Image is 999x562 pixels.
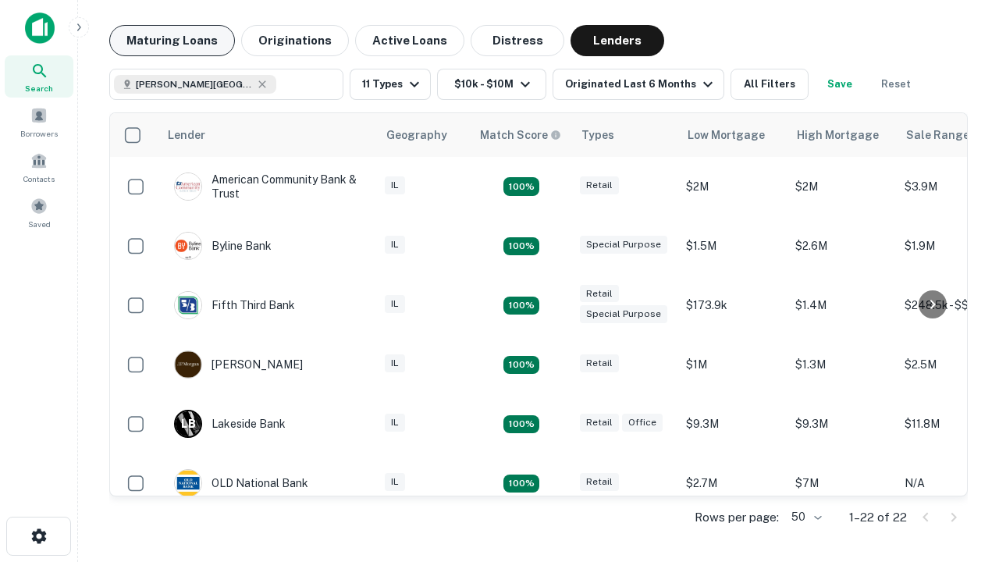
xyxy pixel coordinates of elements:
div: Matching Properties: 3, hasApolloMatch: undefined [503,415,539,434]
a: Borrowers [5,101,73,143]
div: Retail [580,473,619,491]
h6: Match Score [480,126,558,144]
div: Special Purpose [580,305,667,323]
div: [PERSON_NAME] [174,350,303,379]
div: Retail [580,354,619,372]
td: $1.4M [787,276,897,335]
div: Matching Properties: 2, hasApolloMatch: undefined [503,475,539,493]
button: Originated Last 6 Months [553,69,724,100]
div: Retail [580,285,619,303]
div: 50 [785,506,824,528]
div: Low Mortgage [688,126,765,144]
img: picture [175,173,201,200]
button: Lenders [571,25,664,56]
td: $1.3M [787,335,897,394]
a: Saved [5,191,73,233]
button: Reset [871,69,921,100]
img: picture [175,351,201,378]
th: Lender [158,113,377,157]
div: IL [385,236,405,254]
div: IL [385,354,405,372]
div: Lender [168,126,205,144]
div: Matching Properties: 3, hasApolloMatch: undefined [503,237,539,256]
a: Search [5,55,73,98]
span: Saved [28,218,51,230]
p: 1–22 of 22 [849,508,907,527]
div: Matching Properties: 2, hasApolloMatch: undefined [503,356,539,375]
img: picture [175,470,201,496]
div: Retail [580,414,619,432]
td: $173.9k [678,276,787,335]
span: [PERSON_NAME][GEOGRAPHIC_DATA], [GEOGRAPHIC_DATA] [136,77,253,91]
button: All Filters [731,69,809,100]
th: Geography [377,113,471,157]
div: IL [385,414,405,432]
div: Types [581,126,614,144]
span: Contacts [23,173,55,185]
button: Save your search to get updates of matches that match your search criteria. [815,69,865,100]
td: $1M [678,335,787,394]
div: American Community Bank & Trust [174,173,361,201]
td: $9.3M [787,394,897,454]
button: $10k - $10M [437,69,546,100]
span: Borrowers [20,127,58,140]
div: Office [622,414,663,432]
td: $2M [787,157,897,216]
div: OLD National Bank [174,469,308,497]
button: Maturing Loans [109,25,235,56]
button: 11 Types [350,69,431,100]
td: $2.7M [678,454,787,513]
img: capitalize-icon.png [25,12,55,44]
th: Low Mortgage [678,113,787,157]
div: Matching Properties: 2, hasApolloMatch: undefined [503,177,539,196]
span: Search [25,82,53,94]
img: picture [175,233,201,259]
div: Special Purpose [580,236,667,254]
div: Retail [580,176,619,194]
th: High Mortgage [787,113,897,157]
th: Capitalize uses an advanced AI algorithm to match your search with the best lender. The match sco... [471,113,572,157]
div: Geography [386,126,447,144]
td: $7M [787,454,897,513]
td: $9.3M [678,394,787,454]
div: IL [385,473,405,491]
p: Rows per page: [695,508,779,527]
td: $2.6M [787,216,897,276]
button: Originations [241,25,349,56]
div: Fifth Third Bank [174,291,295,319]
button: Distress [471,25,564,56]
td: $1.5M [678,216,787,276]
div: Lakeside Bank [174,410,286,438]
th: Types [572,113,678,157]
div: Byline Bank [174,232,272,260]
img: picture [175,292,201,318]
div: Capitalize uses an advanced AI algorithm to match your search with the best lender. The match sco... [480,126,561,144]
p: L B [181,416,195,432]
button: Active Loans [355,25,464,56]
iframe: Chat Widget [921,387,999,462]
div: Originated Last 6 Months [565,75,717,94]
div: Matching Properties: 2, hasApolloMatch: undefined [503,297,539,315]
div: IL [385,295,405,313]
div: High Mortgage [797,126,879,144]
td: $2M [678,157,787,216]
div: IL [385,176,405,194]
div: Sale Range [906,126,969,144]
a: Contacts [5,146,73,188]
